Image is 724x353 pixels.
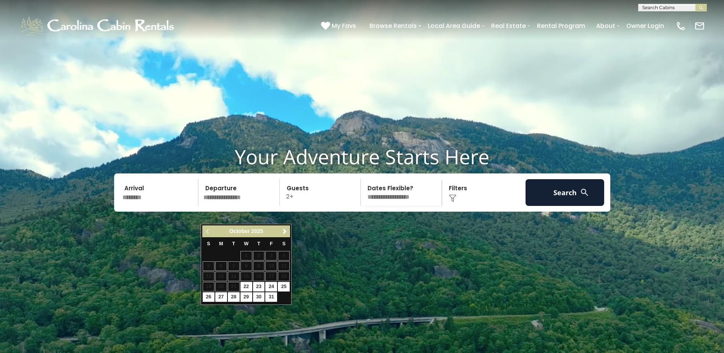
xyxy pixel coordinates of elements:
[270,241,273,246] span: Friday
[265,282,277,291] a: 24
[240,292,252,302] a: 29
[487,19,530,32] a: Real Estate
[449,194,456,202] img: filter--v1.png
[332,21,356,31] span: My Favs
[282,228,288,235] span: Next
[592,19,619,32] a: About
[282,241,285,246] span: Saturday
[228,292,240,302] a: 28
[251,228,263,234] span: 2025
[282,179,361,206] p: 2+
[253,292,265,302] a: 30
[207,241,210,246] span: Sunday
[533,19,589,32] a: Rental Program
[232,241,235,246] span: Tuesday
[257,241,260,246] span: Thursday
[321,21,358,31] a: My Favs
[244,241,248,246] span: Wednesday
[203,292,214,302] a: 26
[280,227,289,236] a: Next
[526,179,605,206] button: Search
[19,15,177,37] img: White-1-1-2.png
[694,21,705,31] img: mail-regular-white.png
[580,188,589,197] img: search-regular-white.png
[240,282,252,291] a: 22
[424,19,484,32] a: Local Area Guide
[622,19,668,32] a: Owner Login
[6,145,718,168] h1: Your Adventure Starts Here
[229,228,250,234] span: October
[219,241,223,246] span: Monday
[215,292,227,302] a: 27
[253,282,265,291] a: 23
[278,282,290,291] a: 25
[676,21,686,31] img: phone-regular-white.png
[265,292,277,302] a: 31
[366,19,421,32] a: Browse Rentals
